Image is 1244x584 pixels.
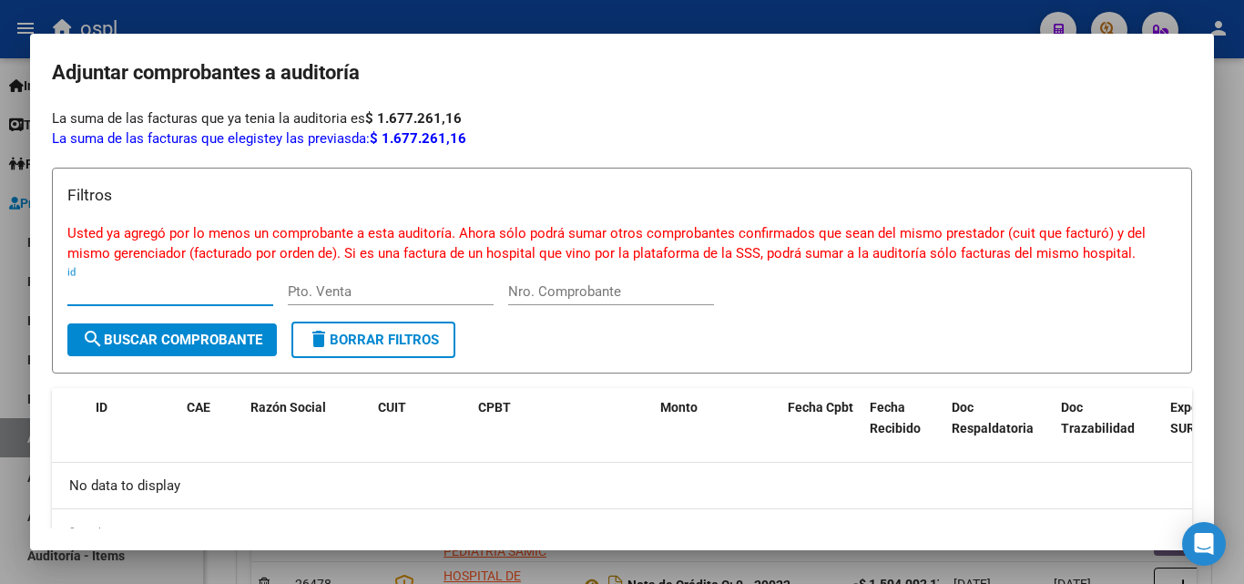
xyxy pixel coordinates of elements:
[1054,388,1163,448] datatable-header-cell: Doc Trazabilidad
[243,388,371,448] datatable-header-cell: Razón Social
[187,400,210,415] span: CAE
[788,400,853,415] span: Fecha Cpbt
[365,110,462,127] strong: $ 1.677.261,16
[52,56,1192,90] h2: Adjuntar comprobantes a auditoría
[82,328,104,350] mat-icon: search
[478,400,511,415] span: CPBT
[471,388,653,448] datatable-header-cell: CPBT
[52,130,466,147] span: La suma de las facturas que elegiste da:
[862,388,944,448] datatable-header-cell: Fecha Recibido
[67,183,1177,207] h3: Filtros
[291,322,455,358] button: Borrar Filtros
[1182,522,1226,566] div: Open Intercom Messenger
[1061,400,1135,435] span: Doc Trazabilidad
[179,388,243,448] datatable-header-cell: CAE
[308,332,439,348] span: Borrar Filtros
[780,388,862,448] datatable-header-cell: Fecha Cpbt
[96,400,107,415] span: ID
[653,388,780,448] datatable-header-cell: Monto
[944,388,1054,448] datatable-header-cell: Doc Respaldatoria
[52,108,1192,129] div: La suma de las facturas que ya tenia la auditoria es
[378,400,406,415] span: CUIT
[250,400,326,415] span: Razón Social
[370,130,466,147] strong: $ 1.677.261,16
[67,223,1177,264] p: Usted ya agregó por lo menos un comprobante a esta auditoría. Ahora sólo podrá sumar otros compro...
[52,463,1192,508] div: No data to display
[308,328,330,350] mat-icon: delete
[82,332,262,348] span: Buscar Comprobante
[52,509,1192,555] div: 0 total
[870,400,921,435] span: Fecha Recibido
[952,400,1034,435] span: Doc Respaldatoria
[276,130,352,147] span: y las previas
[88,388,179,448] datatable-header-cell: ID
[67,323,277,356] button: Buscar Comprobante
[371,388,471,448] datatable-header-cell: CUIT
[660,400,698,415] span: Monto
